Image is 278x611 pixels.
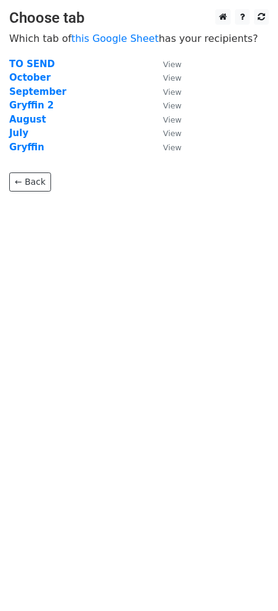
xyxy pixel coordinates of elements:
small: View [163,129,181,138]
h3: Choose tab [9,9,269,27]
small: View [163,115,181,124]
a: Gryffin 2 [9,100,54,111]
small: View [163,87,181,97]
a: View [151,100,181,111]
a: TO SEND [9,59,55,70]
a: ← Back [9,172,51,192]
a: September [9,86,66,97]
a: View [151,86,181,97]
a: View [151,59,181,70]
a: October [9,72,50,83]
a: this Google Sheet [71,33,159,44]
small: View [163,60,181,69]
a: Gryffin [9,142,44,153]
small: View [163,101,181,110]
p: Which tab of has your recipients? [9,32,269,45]
a: View [151,114,181,125]
a: View [151,72,181,83]
a: July [9,127,28,139]
a: View [151,142,181,153]
a: August [9,114,46,125]
small: View [163,143,181,152]
a: View [151,127,181,139]
small: View [163,73,181,83]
